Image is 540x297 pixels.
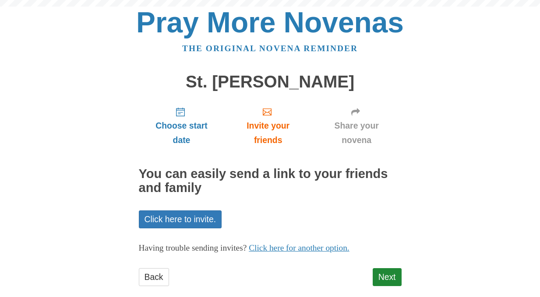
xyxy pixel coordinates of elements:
[139,73,402,91] h1: St. [PERSON_NAME]
[139,243,247,252] span: Having trouble sending invites?
[139,167,402,195] h2: You can easily send a link to your friends and family
[224,100,311,152] a: Invite your friends
[312,100,402,152] a: Share your novena
[139,210,222,228] a: Click here to invite.
[148,119,216,147] span: Choose start date
[321,119,393,147] span: Share your novena
[249,243,349,252] a: Click here for another option.
[136,6,404,38] a: Pray More Novenas
[139,268,169,286] a: Back
[373,268,402,286] a: Next
[182,44,358,53] a: The original novena reminder
[233,119,303,147] span: Invite your friends
[139,100,225,152] a: Choose start date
